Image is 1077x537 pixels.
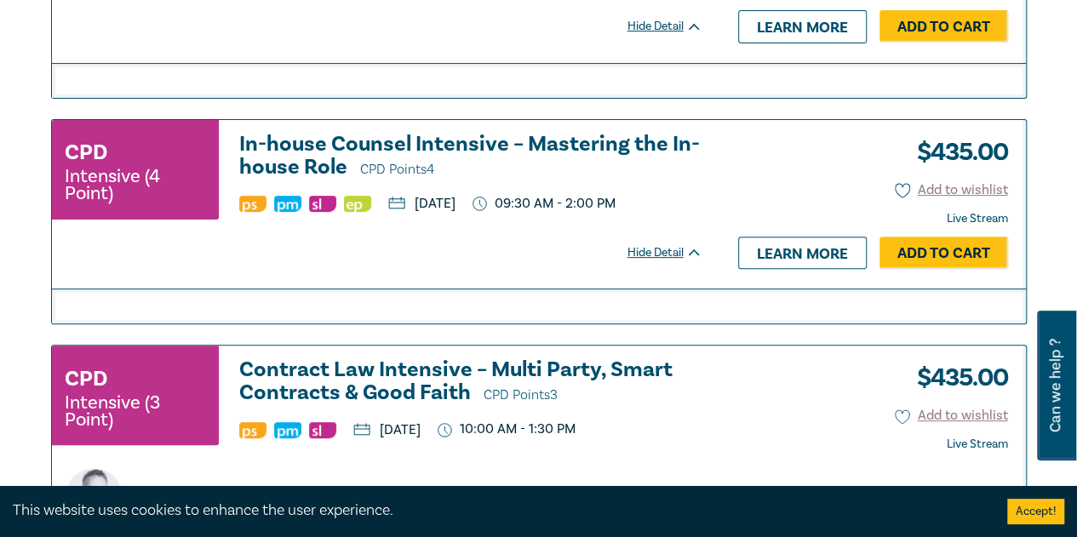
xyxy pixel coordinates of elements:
[904,358,1008,397] h3: $ 435.00
[309,196,336,212] img: Substantive Law
[738,237,867,269] a: Learn more
[879,10,1008,43] a: Add to Cart
[239,196,266,212] img: Professional Skills
[388,197,455,210] p: [DATE]
[239,422,266,438] img: Professional Skills
[353,423,421,437] p: [DATE]
[947,437,1008,452] strong: Live Stream
[309,422,336,438] img: Substantive Law
[484,386,558,403] span: CPD Points 3
[65,394,206,428] small: Intensive (3 Point)
[1047,321,1063,450] span: Can we help ?
[895,180,1008,200] button: Add to wishlist
[627,244,721,261] div: Hide Detail
[947,211,1008,226] strong: Live Stream
[904,133,1008,172] h3: $ 435.00
[13,500,982,522] div: This website uses cookies to enhance the user experience.
[274,196,301,212] img: Practice Management & Business Skills
[879,237,1008,269] a: Add to Cart
[65,168,206,202] small: Intensive (4 Point)
[239,358,702,407] h3: Contract Law Intensive – Multi Party, Smart Contracts & Good Faith
[66,468,123,525] img: https://s3.ap-southeast-2.amazonaws.com/leo-cussen-store-production-content/Contacts/Brendan%20Ea...
[274,422,301,438] img: Practice Management & Business Skills
[895,406,1008,426] button: Add to wishlist
[134,485,248,507] p: [PERSON_NAME]
[344,196,371,212] img: Ethics & Professional Responsibility
[239,358,702,407] a: Contract Law Intensive – Multi Party, Smart Contracts & Good Faith CPD Points3
[239,133,702,181] h3: In-house Counsel Intensive – Mastering the In-house Role
[239,133,702,181] a: In-house Counsel Intensive – Mastering the In-house Role CPD Points4
[65,137,107,168] h3: CPD
[438,421,576,437] p: 10:00 AM - 1:30 PM
[1007,499,1064,524] button: Accept cookies
[360,161,434,178] span: CPD Points 4
[473,196,616,212] p: 09:30 AM - 2:00 PM
[65,363,107,394] h3: CPD
[738,10,867,43] a: Learn more
[627,18,721,35] div: Hide Detail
